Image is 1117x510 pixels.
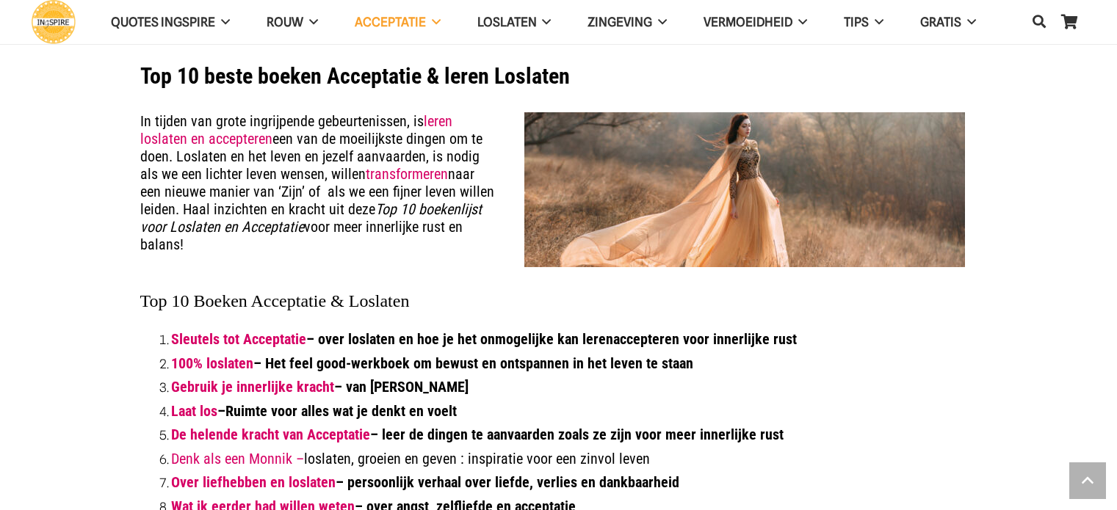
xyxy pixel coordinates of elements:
[140,272,965,312] h2: Top 10 Boeken Acceptatie & Loslaten
[171,426,370,443] a: De helende kracht van Acceptatie
[248,4,336,41] a: ROUW
[704,15,792,29] span: VERMOEIDHEID
[140,112,452,147] a: leren loslaten en accepteren
[267,15,303,29] span: ROUW
[366,165,448,183] a: transformeren
[844,15,869,29] span: TIPS
[825,4,902,41] a: TIPS
[171,473,679,491] strong: – persoonlijk verhaal over liefde, verlies en dankbaarheid
[569,4,685,41] a: Zingeving
[306,330,613,348] span: – over loslaten en hoe je het onmogelijke kan leren
[171,354,253,372] a: 100% loslaten
[588,15,652,29] span: Zingeving
[140,59,965,94] h1: Top 10 beste boeken Acceptatie & leren Loslaten
[524,112,965,267] img: Wat is spirituele verlichting? Wijsheden van Ingspire over spirituele verlichting en je Hogere Zelf
[1024,4,1054,40] a: Zoeken
[902,4,994,41] a: GRATIS
[171,354,693,372] strong: – Het feel good-werkboek om bewust en ontspannen in het leven te staan
[225,402,457,420] span: Ruimte voor alles wat je denkt en voelt
[171,378,469,396] strong: – van [PERSON_NAME]
[171,402,217,420] a: Laat los
[93,4,248,41] a: QUOTES INGSPIRE
[920,15,961,29] span: GRATIS
[1069,462,1106,499] a: Terug naar top
[171,450,304,467] a: Denk als een Monnik –
[140,112,965,253] h5: In tijden van grote ingrijpende gebeurtenissen, is een van de moeilijkste dingen om te doen. Losl...
[111,15,215,29] span: QUOTES INGSPIRE
[477,15,537,29] span: Loslaten
[171,426,784,443] span: – leer de dingen te aanvaarden zoals ze zijn voor meer innerlijke rust
[459,4,570,41] a: Loslaten
[140,200,482,236] em: Top 10 boekenlijst voor Loslaten en Acceptatie
[336,4,459,41] a: Acceptatie
[355,15,426,29] span: Acceptatie
[304,450,650,467] span: loslaten, groeien en geven : inspiratie voor een zinvol leven
[613,330,797,348] span: accepteren voor innerlijke rust
[171,473,336,491] a: Over liefhebben en loslaten
[171,402,457,420] strong: –
[685,4,825,41] a: VERMOEIDHEID
[171,378,334,396] a: Gebruik je innerlijke kracht
[171,330,306,348] a: Sleutels tot Acceptatie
